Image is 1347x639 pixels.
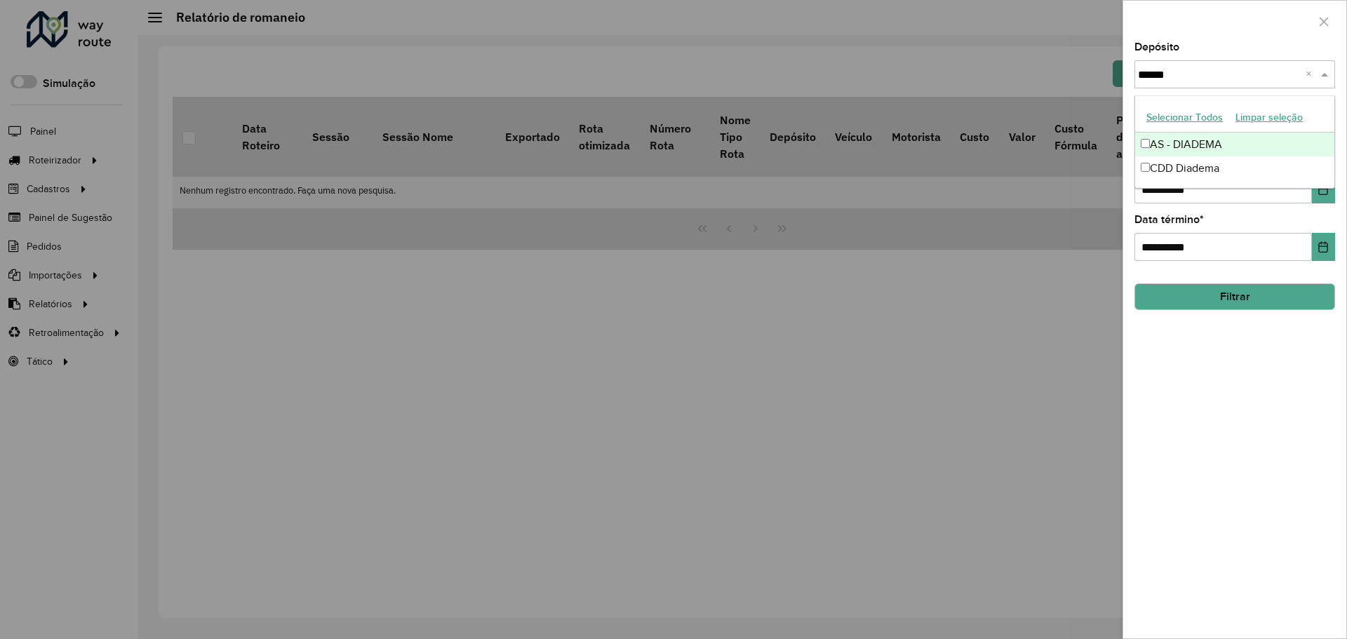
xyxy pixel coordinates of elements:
[1135,133,1334,156] div: AS - DIADEMA
[1229,107,1309,128] button: Limpar seleção
[1134,95,1335,189] ng-dropdown-panel: Options list
[1134,39,1179,55] label: Depósito
[1135,156,1334,180] div: CDD Diadema
[1312,175,1335,203] button: Choose Date
[1306,66,1318,83] span: Clear all
[1312,233,1335,261] button: Choose Date
[1140,107,1229,128] button: Selecionar Todos
[1134,283,1335,310] button: Filtrar
[1134,211,1204,228] label: Data término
